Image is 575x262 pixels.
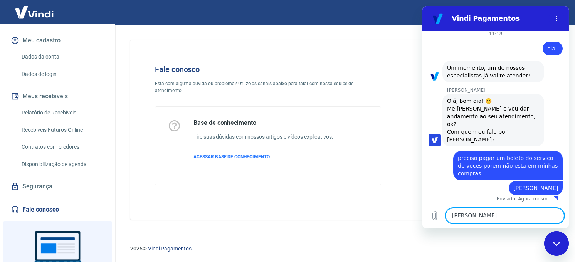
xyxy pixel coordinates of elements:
h4: Fale conosco [155,65,381,74]
a: Recebíveis Futuros Online [18,122,106,138]
p: 2025 © [130,245,557,253]
a: Dados da conta [18,49,106,65]
button: Meus recebíveis [9,88,106,105]
a: Fale conosco [9,201,106,218]
img: Fale conosco [410,52,527,155]
iframe: Botão para abrir a janela de mensagens, conversa em andamento [544,231,569,256]
iframe: Janela de mensagens [422,6,569,228]
a: ACESSAR BASE DE CONHECIMENTO [193,153,333,160]
img: Vindi [9,0,59,24]
button: Sair [538,5,566,20]
a: Vindi Pagamentos [148,245,192,252]
a: Relatório de Recebíveis [18,105,106,121]
a: Dados de login [18,66,106,82]
p: Está com alguma dúvida ou problema? Utilize os canais abaixo para falar com nossa equipe de atend... [155,80,381,94]
h6: Tire suas dúvidas com nossos artigos e vídeos explicativos. [193,133,333,141]
span: ACESSAR BASE DE CONHECIMENTO [193,154,270,160]
a: Disponibilização de agenda [18,156,106,172]
a: Contratos com credores [18,139,106,155]
button: Meu cadastro [9,32,106,49]
h5: Base de conhecimento [193,119,333,127]
a: Segurança [9,178,106,195]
